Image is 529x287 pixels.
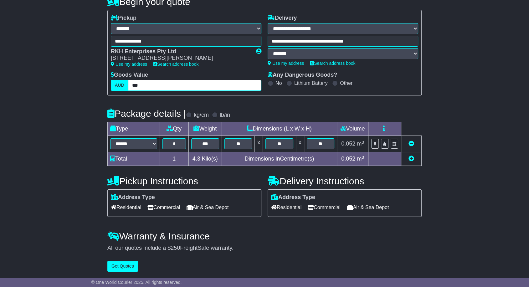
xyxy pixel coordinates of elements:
[160,152,189,166] td: 1
[296,136,304,152] td: x
[337,122,368,136] td: Volume
[341,141,355,147] span: 0.052
[357,156,364,162] span: m
[268,72,337,79] label: Any Dangerous Goods?
[111,62,147,67] a: Use my address
[160,122,189,136] td: Qty
[193,156,200,162] span: 4.3
[111,80,128,91] label: AUD
[111,55,250,62] div: [STREET_ADDRESS][PERSON_NAME]
[271,202,301,212] span: Residential
[255,136,263,152] td: x
[188,122,222,136] td: Weight
[310,61,355,66] a: Search address book
[308,202,340,212] span: Commercial
[107,261,138,272] button: Get Quotes
[275,80,282,86] label: No
[111,72,148,79] label: Goods Value
[268,176,422,186] h4: Delivery Instructions
[271,194,315,201] label: Address Type
[357,141,364,147] span: m
[111,15,136,22] label: Pickup
[222,122,337,136] td: Dimensions (L x W x H)
[187,202,229,212] span: Air & Sea Depot
[340,80,352,86] label: Other
[153,62,198,67] a: Search address book
[347,202,389,212] span: Air & Sea Depot
[111,48,250,55] div: RKH Enterprises Pty Ltd
[408,156,414,162] a: Add new item
[107,245,422,252] div: All our quotes include a $ FreightSafe warranty.
[107,176,261,186] h4: Pickup Instructions
[91,280,182,285] span: © One World Courier 2025. All rights reserved.
[362,155,364,160] sup: 3
[341,156,355,162] span: 0.052
[108,152,160,166] td: Total
[268,15,297,22] label: Delivery
[147,202,180,212] span: Commercial
[107,231,422,241] h4: Warranty & Insurance
[107,108,186,119] h4: Package details |
[194,112,209,119] label: kg/cm
[171,245,180,251] span: 250
[408,141,414,147] a: Remove this item
[222,152,337,166] td: Dimensions in Centimetre(s)
[268,61,304,66] a: Use my address
[294,80,328,86] label: Lithium Battery
[188,152,222,166] td: Kilo(s)
[111,194,155,201] label: Address Type
[111,202,141,212] span: Residential
[108,122,160,136] td: Type
[362,140,364,145] sup: 3
[220,112,230,119] label: lb/in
